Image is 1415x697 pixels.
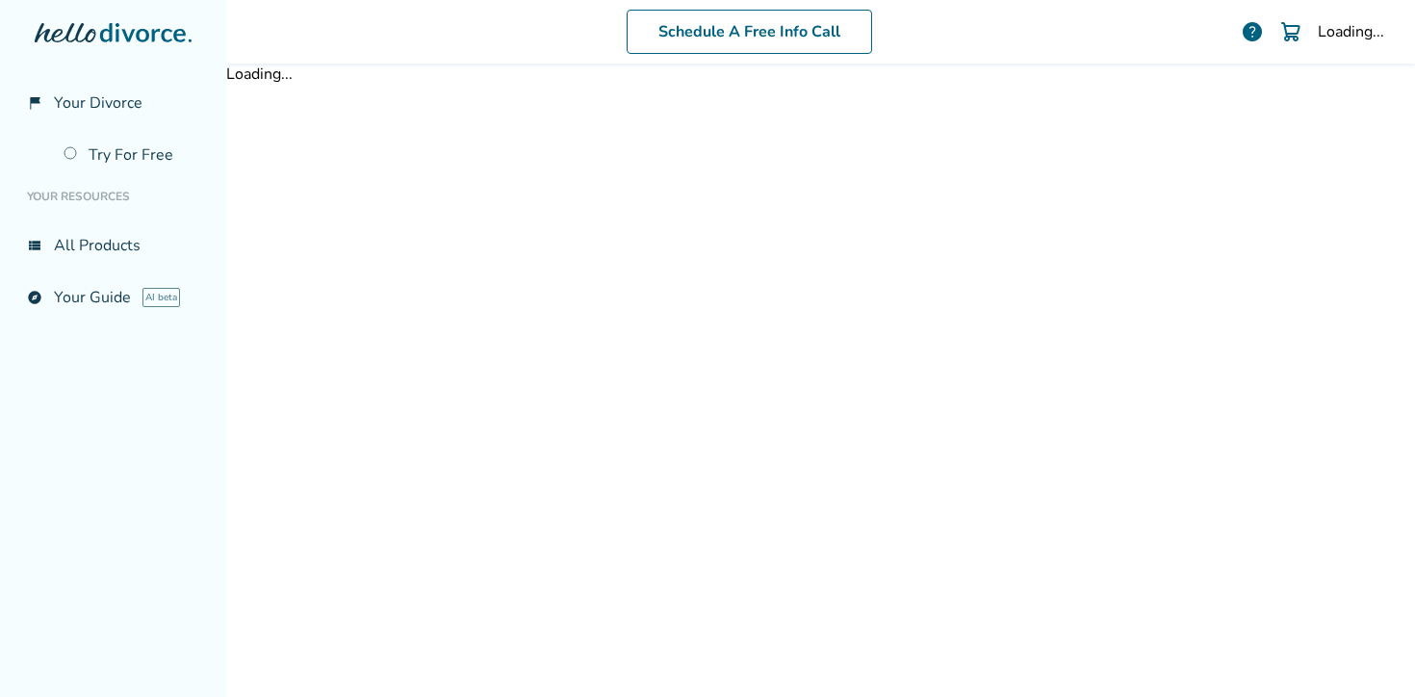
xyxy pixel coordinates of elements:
a: help [1241,20,1264,43]
div: Loading... [226,64,1415,85]
img: Cart [1279,20,1302,43]
li: Your Resources [15,177,211,216]
span: flag_2 [27,95,42,111]
a: exploreYour GuideAI beta [15,275,211,320]
a: view_listAll Products [15,223,211,268]
span: explore [27,290,42,305]
span: view_list [27,238,42,253]
span: Your Divorce [54,92,142,114]
div: Loading... [1318,21,1384,42]
a: flag_2Your Divorce [15,81,211,125]
span: AI beta [142,288,180,307]
a: Schedule A Free Info Call [627,10,872,54]
a: Try For Free [52,133,211,177]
